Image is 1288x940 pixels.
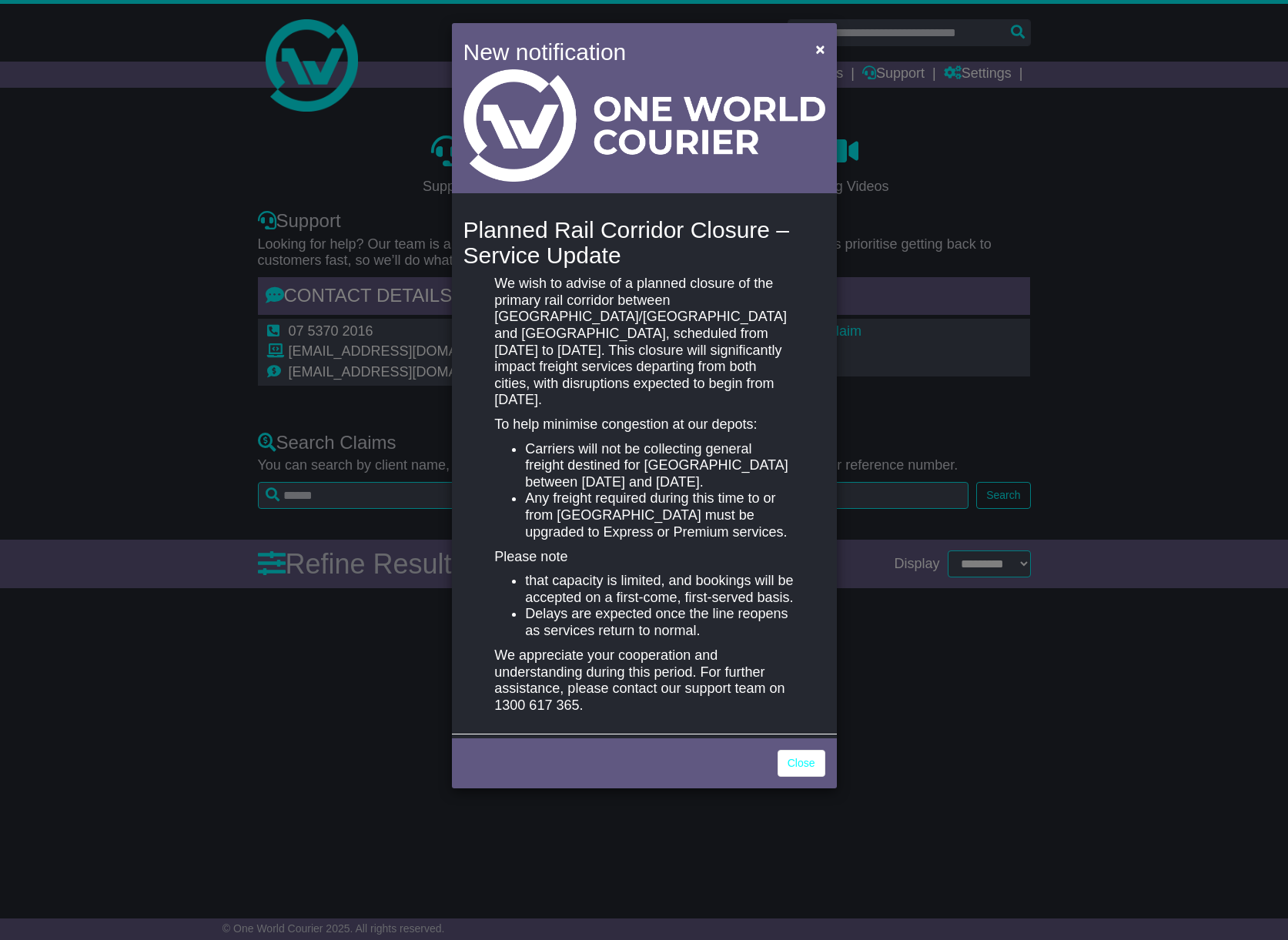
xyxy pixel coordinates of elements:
h4: New notification [463,35,794,69]
li: Any freight required during this time to or from [GEOGRAPHIC_DATA] must be upgraded to Express or... [525,490,793,540]
button: Close [808,33,832,65]
h4: Planned Rail Corridor Closure – Service Update [463,217,825,268]
p: We appreciate your cooperation and understanding during this period. For further assistance, plea... [494,647,793,714]
p: Please note [494,549,793,566]
a: Close [778,750,825,777]
li: that capacity is limited, and bookings will be accepted on a first-come, first-served basis. [525,573,793,606]
li: Carriers will not be collecting general freight destined for [GEOGRAPHIC_DATA] between [DATE] and... [525,441,793,491]
li: Delays are expected once the line reopens as services return to normal. [525,606,793,639]
p: To help minimise congestion at our depots: [494,416,793,433]
p: We wish to advise of a planned closure of the primary rail corridor between [GEOGRAPHIC_DATA]/[GE... [494,276,793,409]
img: Light [463,69,825,182]
span: × [815,40,825,58]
